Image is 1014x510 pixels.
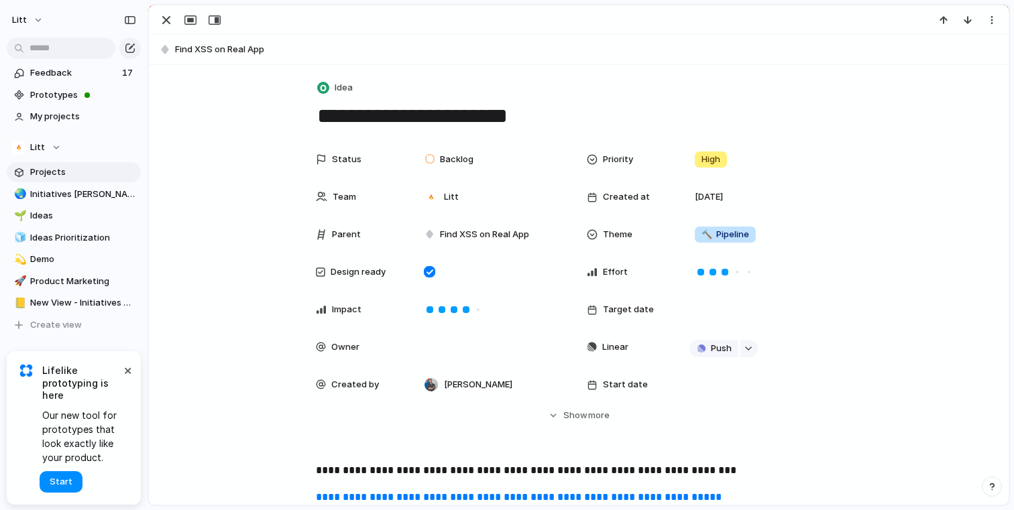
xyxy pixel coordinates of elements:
button: 🧊 [12,231,25,245]
span: New View - Initiatives and Goals [30,296,136,310]
a: 🚀Product Marketing [7,271,141,292]
span: [PERSON_NAME] [444,378,512,391]
span: Created at [603,190,650,204]
button: Find XSS on Real App [155,39,1003,60]
span: Theme [603,228,632,241]
span: Ideas [30,209,136,222]
button: 💫 [12,253,25,266]
button: 🌏 [12,188,25,201]
a: 💫Demo [7,249,141,269]
span: Demo [30,253,136,266]
span: Status [332,153,361,166]
span: 🔨 [701,229,712,239]
button: Push [689,340,738,357]
span: Our new tool for prototypes that look exactly like your product. [42,408,121,464]
button: Idea [315,78,357,98]
span: Design ready [331,265,386,279]
span: Initiatives [PERSON_NAME] [30,188,136,201]
button: Showmore [316,403,842,428]
span: Lifelike prototyping is here [42,365,121,401]
span: Start [50,475,72,489]
span: 17 [122,66,135,80]
span: Litt [12,13,27,27]
span: Parent [332,228,361,241]
span: Push [711,342,732,355]
span: Target date [603,303,654,316]
button: Litt [6,9,50,31]
span: more [588,409,610,422]
div: 🚀 [14,273,23,289]
span: Priority [603,153,633,166]
span: Prototypes [30,88,136,102]
button: Start [40,471,82,493]
span: Litt [444,190,459,204]
button: Litt [7,137,141,157]
div: 🌏 [14,186,23,202]
span: Find XSS on Real App [175,43,1003,56]
span: Feedback [30,66,118,80]
button: 🌱 [12,209,25,222]
button: 🚀 [12,275,25,288]
button: Create view [7,315,141,335]
span: Created by [331,378,379,391]
span: Litt [30,141,45,154]
a: Prototypes [7,85,141,105]
button: Dismiss [119,362,135,378]
span: Idea [335,81,353,94]
span: Show [563,409,587,422]
a: 📒New View - Initiatives and Goals [7,293,141,313]
a: Feedback17 [7,63,141,83]
span: Create view [30,318,82,332]
span: Find XSS on Real App [440,228,529,241]
div: 🌱 [14,208,23,224]
span: Ideas Prioritization [30,231,136,245]
span: Backlog [440,153,473,166]
a: Projects [7,162,141,182]
a: 🌱Ideas [7,206,141,226]
span: Linear [602,340,628,354]
span: Product Marketing [30,275,136,288]
span: Pipeline [701,228,749,241]
button: 📒 [12,296,25,310]
span: Impact [332,303,361,316]
span: High [701,153,720,166]
span: My projects [30,110,136,123]
span: Projects [30,166,136,179]
a: My projects [7,107,141,127]
span: [DATE] [695,190,723,204]
a: 🌏Initiatives [PERSON_NAME] [7,184,141,204]
span: Team [333,190,356,204]
div: 💫 [14,252,23,267]
span: Start date [603,378,648,391]
div: 🧊 [14,230,23,245]
span: Effort [603,265,628,279]
div: 📒 [14,296,23,311]
a: 🧊Ideas Prioritization [7,228,141,248]
span: Owner [331,340,359,354]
